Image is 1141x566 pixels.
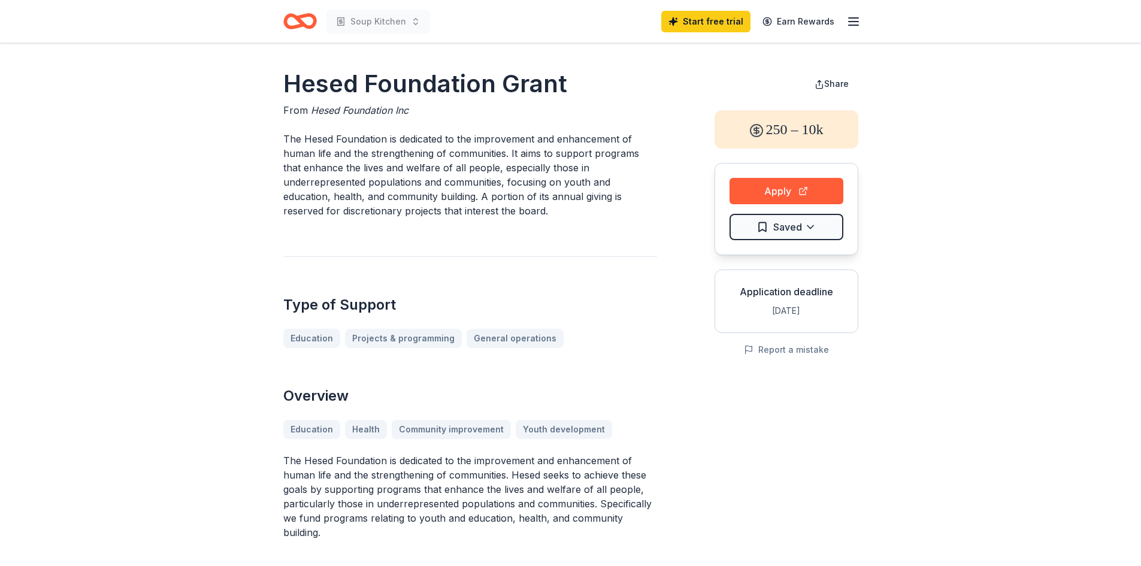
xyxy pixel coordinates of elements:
p: The Hesed Foundation is dedicated to the improvement and enhancement of human life and the streng... [283,453,657,540]
a: Start free trial [661,11,750,32]
button: Share [805,72,858,96]
h2: Overview [283,386,657,405]
h2: Type of Support [283,295,657,314]
a: Home [283,7,317,35]
button: Saved [730,214,843,240]
a: General operations [467,329,564,348]
span: Saved [773,219,802,235]
span: Share [824,78,849,89]
div: Application deadline [725,284,848,299]
a: Earn Rewards [755,11,842,32]
button: Apply [730,178,843,204]
h1: Hesed Foundation Grant [283,67,657,101]
div: From [283,103,657,117]
span: Soup Kitchen [350,14,406,29]
button: Report a mistake [744,343,829,357]
p: The Hesed Foundation is dedicated to the improvement and enhancement of human life and the streng... [283,132,657,218]
div: 250 – 10k [715,110,858,149]
a: Education [283,329,340,348]
a: Projects & programming [345,329,462,348]
div: [DATE] [725,304,848,318]
span: Hesed Foundation Inc [311,104,408,116]
button: Soup Kitchen [326,10,430,34]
